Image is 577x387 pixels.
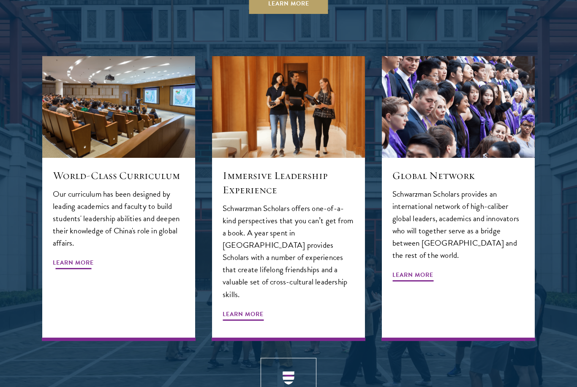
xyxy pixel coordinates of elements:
[382,56,535,341] a: Global Network Schwarzman Scholars provides an international network of high-caliber global leade...
[392,188,524,261] p: Schwarzman Scholars provides an international network of high-caliber global leaders, academics a...
[212,56,365,341] a: Immersive Leadership Experience Schwarzman Scholars offers one-of-a-kind perspectives that you ca...
[392,270,433,283] span: Learn More
[53,188,185,249] p: Our curriculum has been designed by leading academics and faculty to build students' leadership a...
[53,257,94,271] span: Learn More
[223,309,264,322] span: Learn More
[53,168,185,183] h5: World-Class Curriculum
[223,168,354,197] h5: Immersive Leadership Experience
[42,56,195,341] a: World-Class Curriculum Our curriculum has been designed by leading academics and faculty to build...
[392,168,524,183] h5: Global Network
[223,202,354,300] p: Schwarzman Scholars offers one-of-a-kind perspectives that you can’t get from a book. A year spen...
